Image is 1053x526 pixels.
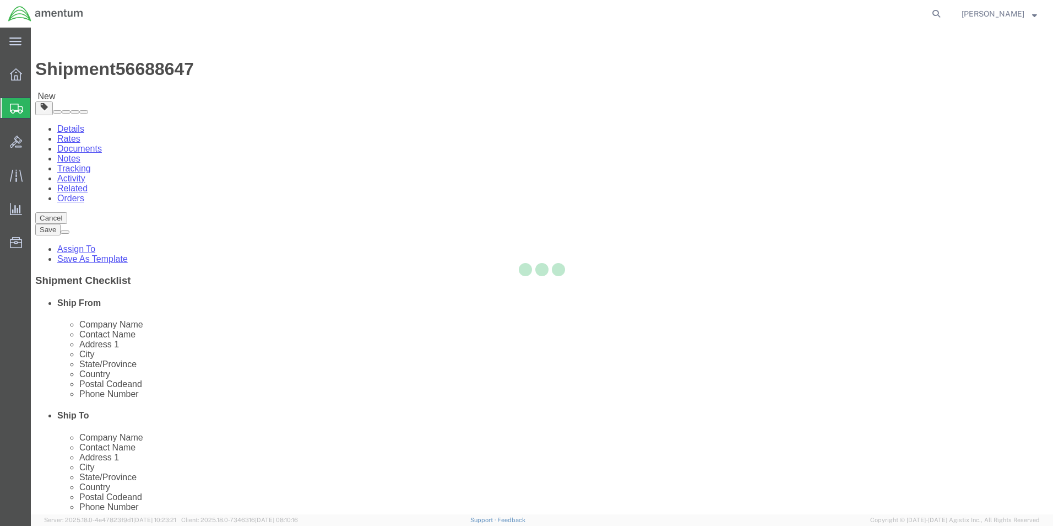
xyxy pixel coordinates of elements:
[870,516,1040,525] span: Copyright © [DATE]-[DATE] Agistix Inc., All Rights Reserved
[497,517,525,523] a: Feedback
[470,517,498,523] a: Support
[181,517,298,523] span: Client: 2025.18.0-7346316
[961,7,1038,20] button: [PERSON_NAME]
[962,8,1024,20] span: ALISON GODOY
[133,517,176,523] span: [DATE] 10:23:21
[255,517,298,523] span: [DATE] 08:10:16
[8,6,84,22] img: logo
[44,517,176,523] span: Server: 2025.18.0-4e47823f9d1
